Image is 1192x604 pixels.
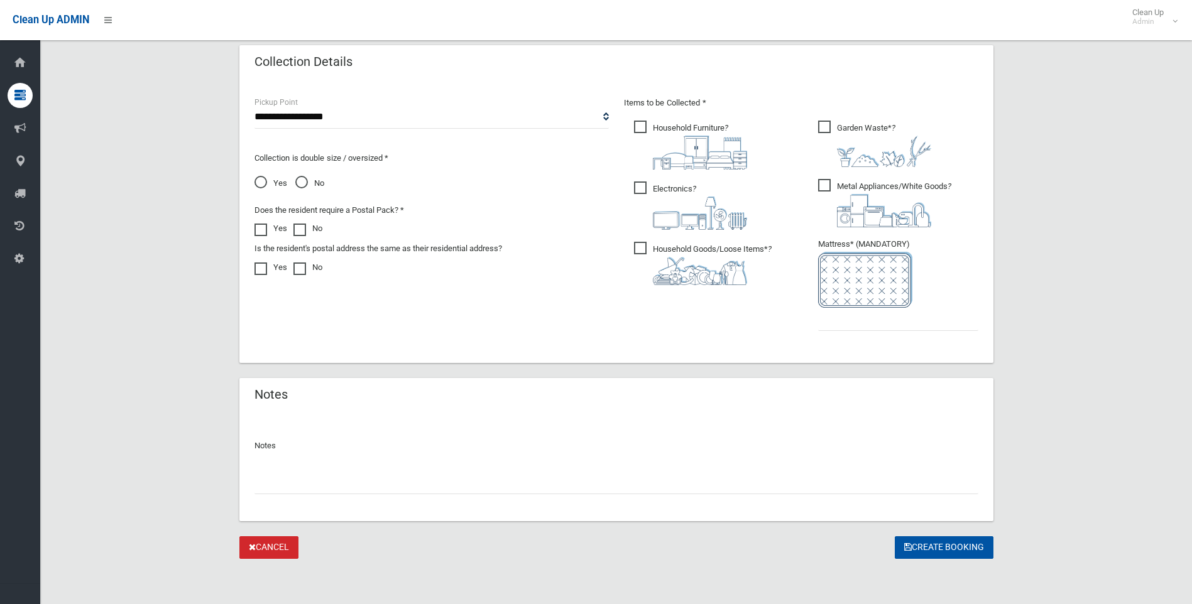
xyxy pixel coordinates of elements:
[653,136,747,170] img: aa9efdbe659d29b613fca23ba79d85cb.png
[837,181,951,227] i: ?
[634,121,747,170] span: Household Furniture
[895,536,993,559] button: Create Booking
[653,123,747,170] i: ?
[818,121,931,167] span: Garden Waste*
[818,239,978,308] span: Mattress* (MANDATORY)
[653,197,747,230] img: 394712a680b73dbc3d2a6a3a7ffe5a07.png
[837,123,931,167] i: ?
[634,242,772,285] span: Household Goods/Loose Items*
[653,244,772,285] i: ?
[653,184,747,230] i: ?
[239,382,303,407] header: Notes
[295,176,324,191] span: No
[818,179,951,227] span: Metal Appliances/White Goods
[254,221,287,236] label: Yes
[653,257,747,285] img: b13cc3517677393f34c0a387616ef184.png
[1132,17,1164,26] small: Admin
[1126,8,1176,26] span: Clean Up
[293,260,322,275] label: No
[254,438,978,453] p: Notes
[837,136,931,167] img: 4fd8a5c772b2c999c83690221e5242e0.png
[624,95,978,111] p: Items to be Collected *
[818,252,912,308] img: e7408bece873d2c1783593a074e5cb2f.png
[293,221,322,236] label: No
[13,14,89,26] span: Clean Up ADMIN
[634,181,747,230] span: Electronics
[254,260,287,275] label: Yes
[239,50,368,74] header: Collection Details
[254,203,404,218] label: Does the resident require a Postal Pack? *
[254,241,502,256] label: Is the resident's postal address the same as their residential address?
[239,536,298,559] a: Cancel
[254,176,287,191] span: Yes
[254,151,609,166] p: Collection is double size / oversized *
[837,194,931,227] img: 36c1b0289cb1767239cdd3de9e694f19.png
